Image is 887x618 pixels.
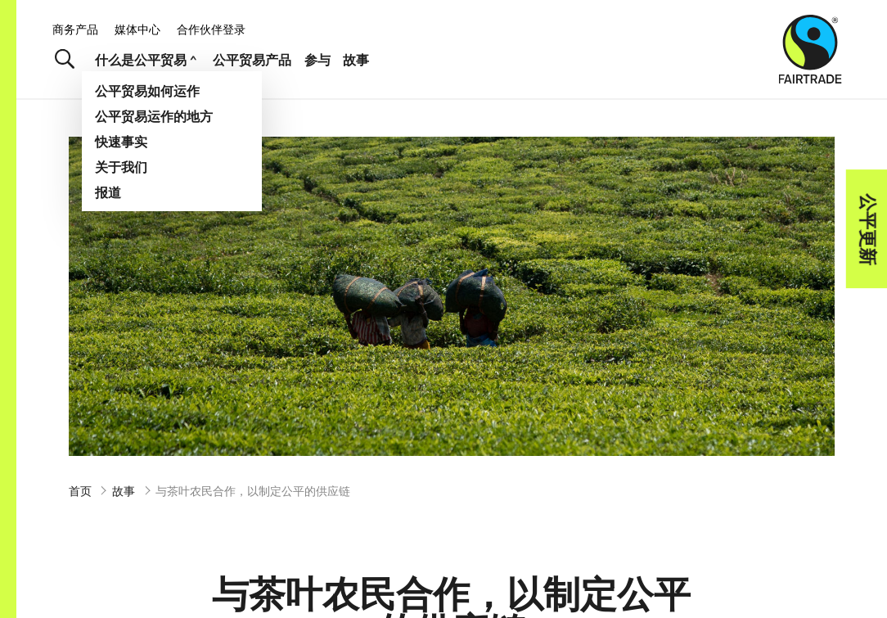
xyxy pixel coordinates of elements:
a: 关于我们 [82,154,262,179]
span: 与茶叶农民合作，以制定公平的供应链 [155,482,350,499]
a: 首页 [69,482,92,499]
a: 合作伙伴登录 [177,22,245,36]
a: 故事 [343,48,369,71]
a: 商务产品 [52,22,98,36]
a: 快速事实 [82,129,262,154]
a: 切换搜索 [44,39,84,80]
a: 参与 [304,48,331,71]
img: 公平贸易澳大利亚新西兰标志 [778,15,841,83]
a: 故事 [112,482,135,499]
a: 公平贸易运作的地方 [82,103,262,129]
a: 报道 [82,179,262,205]
a: 公平贸易产品 [213,48,291,71]
a: 公平贸易如何运作 [82,78,262,103]
a: 媒体中心 [115,22,160,36]
a: 什么是公平贸易 [95,48,200,71]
